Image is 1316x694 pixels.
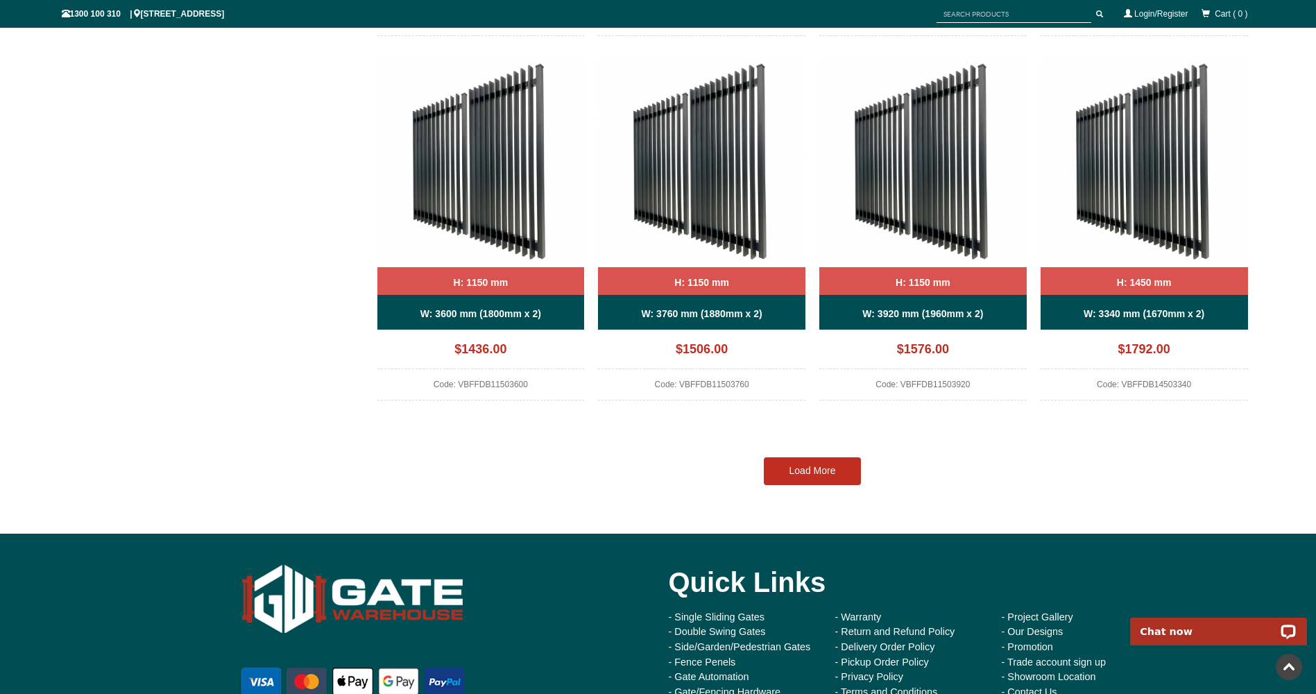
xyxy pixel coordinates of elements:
div: Quick Links [669,555,1147,610]
a: - Single Sliding Gates [669,611,764,623]
a: - Trade account sign up [1002,657,1106,668]
b: H: 1150 mm [454,277,509,288]
a: - Our Designs [1002,626,1063,637]
a: - Privacy Policy [835,671,903,682]
a: - Warranty [835,611,882,623]
b: W: 3340 mm (1670mm x 2) [1084,308,1204,319]
div: $1792.00 [1041,337,1248,369]
img: VBFFDB - Ready to Install Fully Welded 65x16mm Vertical Blade - Aluminium Double Swing Gates - Ma... [377,60,585,267]
b: H: 1450 mm [1117,277,1172,288]
div: Code: VBFFDB11503760 [598,376,805,400]
a: - Side/Garden/Pedestrian Gates [669,641,811,652]
a: - Pickup Order Policy [835,657,929,668]
img: VBFFDB - Ready to Install Fully Welded 65x16mm Vertical Blade - Aluminium Double Swing Gates - Ma... [598,60,805,267]
div: Code: VBFFDB14503340 [1041,376,1248,400]
b: H: 1150 mm [896,277,950,288]
div: Code: VBFFDB11503920 [819,376,1027,400]
b: W: 3760 mm (1880mm x 2) [642,308,762,319]
img: VBFFDB - Ready to Install Fully Welded 65x16mm Vertical Blade - Aluminium Double Swing Gates - Ma... [1041,60,1248,267]
a: Login/Register [1134,9,1188,19]
a: - Double Swing Gates [669,626,766,637]
a: VBFFDB - Ready to Install Fully Welded 65x16mm Vertical Blade - Aluminium Double Swing Gates - Ma... [1041,60,1248,400]
div: $1576.00 [819,337,1027,369]
a: - Fence Penels [669,657,736,668]
img: Gate Warehouse [239,555,467,644]
a: - Gate Automation [669,671,749,682]
a: - Return and Refund Policy [835,626,955,637]
a: Load More [764,457,861,485]
span: 1300 100 310 | [STREET_ADDRESS] [62,9,225,19]
a: - Promotion [1002,641,1053,652]
div: $1506.00 [598,337,805,369]
img: VBFFDB - Ready to Install Fully Welded 65x16mm Vertical Blade - Aluminium Double Swing Gates - Ma... [819,60,1027,267]
span: Cart ( 0 ) [1215,9,1247,19]
a: - Delivery Order Policy [835,641,935,652]
div: $1436.00 [377,337,585,369]
div: Code: VBFFDB11503600 [377,376,585,400]
b: W: 3600 mm (1800mm x 2) [420,308,541,319]
b: H: 1150 mm [674,277,729,288]
a: VBFFDB - Ready to Install Fully Welded 65x16mm Vertical Blade - Aluminium Double Swing Gates - Ma... [377,60,585,400]
a: VBFFDB - Ready to Install Fully Welded 65x16mm Vertical Blade - Aluminium Double Swing Gates - Ma... [819,60,1027,400]
iframe: LiveChat chat widget [1121,602,1316,645]
a: VBFFDB - Ready to Install Fully Welded 65x16mm Vertical Blade - Aluminium Double Swing Gates - Ma... [598,60,805,400]
input: SEARCH PRODUCTS [937,6,1091,23]
a: - Project Gallery [1002,611,1073,623]
b: W: 3920 mm (1960mm x 2) [862,308,983,319]
a: - Showroom Location [1002,671,1096,682]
